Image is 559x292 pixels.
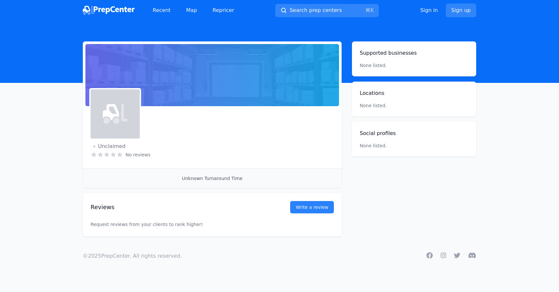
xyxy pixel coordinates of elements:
[360,142,387,149] p: None listed.
[360,49,468,57] h2: Supported businesses
[360,129,468,137] h2: Social profiles
[91,208,334,241] p: Request reviews from your clients to rank higher!
[370,7,374,13] kbd: K
[148,4,176,17] a: Recent
[275,4,379,17] button: Search prep centers⌘K
[182,176,242,181] span: Unknown Turnaround Time
[83,6,135,15] img: PrepCenter
[290,201,334,213] a: Write a review
[446,4,476,17] a: Sign up
[360,89,468,97] h2: Locations
[290,6,342,14] span: Search prep centers
[207,4,239,17] a: Repricer
[93,142,126,150] span: Unclaimed
[83,252,182,260] p: © 2025 PrepCenter. All rights reserved.
[126,152,150,158] span: No reviews
[103,102,127,126] img: icon-light.svg
[181,4,202,17] a: Map
[365,7,370,13] kbd: ⌘
[360,102,468,109] p: None listed.
[360,62,387,69] p: None listed.
[420,6,438,14] a: Sign in
[91,203,269,212] h2: Reviews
